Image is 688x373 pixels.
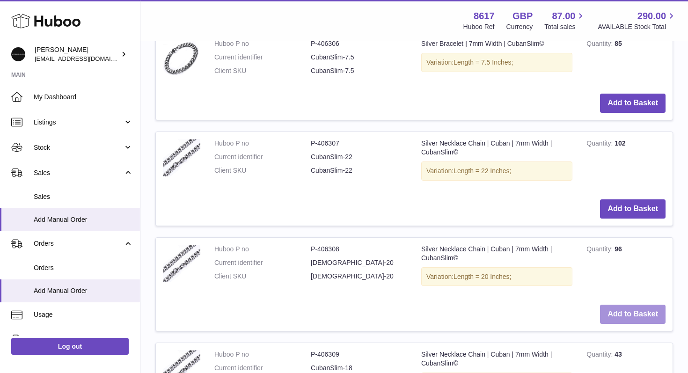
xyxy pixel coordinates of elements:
dd: CubanSlim-22 [311,153,407,161]
span: Orders [34,239,123,248]
div: Variation: [421,267,572,286]
div: Variation: [421,161,572,181]
td: Silver Necklace Chain | Cuban | 7mm Width | CubanSlim© [414,132,579,192]
dd: P-406306 [311,39,407,48]
strong: Quantity [586,40,615,50]
dt: Current identifier [214,258,311,267]
span: Length = 20 Inches; [454,273,511,280]
span: Add Manual Order [34,286,133,295]
div: Variation: [421,53,572,72]
span: Length = 22 Inches; [454,167,511,175]
td: Silver Necklace Chain | Cuban | 7mm Width | CubanSlim© [414,238,579,298]
img: Silver Bracelet | 7mm Width | CubanSlim© [163,39,200,75]
strong: Quantity [586,245,615,255]
dd: P-406307 [311,139,407,148]
dt: Huboo P no [214,245,311,254]
span: Sales [34,192,133,201]
span: Sales [34,168,123,177]
img: Silver Necklace Chain | Cuban | 7mm Width | CubanSlim© [163,139,200,176]
span: Stock [34,143,123,152]
div: Currency [506,22,533,31]
dd: CubanSlim-18 [311,364,407,373]
dd: CubanSlim-22 [311,166,407,175]
span: Orders [34,263,133,272]
dt: Current identifier [214,153,311,161]
dt: Client SKU [214,66,311,75]
span: [EMAIL_ADDRESS][DOMAIN_NAME] [35,55,138,62]
a: Log out [11,338,129,355]
span: 87.00 [552,10,575,22]
a: 87.00 Total sales [544,10,586,31]
dd: P-406308 [311,245,407,254]
button: Add to Basket [600,199,666,219]
dt: Huboo P no [214,39,311,48]
dt: Huboo P no [214,139,311,148]
span: 290.00 [637,10,666,22]
dt: Current identifier [214,364,311,373]
dt: Client SKU [214,166,311,175]
strong: Quantity [586,351,615,360]
button: Add to Basket [600,305,666,324]
span: Add Manual Order [34,215,133,224]
dd: P-406309 [311,350,407,359]
strong: GBP [512,10,533,22]
dd: [DEMOGRAPHIC_DATA]-20 [311,258,407,267]
span: AVAILABLE Stock Total [598,22,677,31]
td: 102 [579,132,673,192]
dt: Current identifier [214,53,311,62]
div: Huboo Ref [463,22,495,31]
td: 85 [579,32,673,87]
img: Silver Necklace Chain | Cuban | 7mm Width | CubanSlim© [163,245,200,282]
button: Add to Basket [600,94,666,113]
strong: Quantity [586,139,615,149]
td: 96 [579,238,673,298]
dd: CubanSlim-7.5 [311,66,407,75]
dt: Client SKU [214,272,311,281]
img: hello@alfredco.com [11,47,25,61]
span: Length = 7.5 Inches; [454,59,513,66]
dt: Huboo P no [214,350,311,359]
div: [PERSON_NAME] [35,45,119,63]
dd: [DEMOGRAPHIC_DATA]-20 [311,272,407,281]
td: Silver Bracelet | 7mm Width | CubanSlim© [414,32,579,87]
span: Total sales [544,22,586,31]
span: Usage [34,310,133,319]
a: 290.00 AVAILABLE Stock Total [598,10,677,31]
dd: CubanSlim-7.5 [311,53,407,62]
span: My Dashboard [34,93,133,102]
strong: 8617 [474,10,495,22]
span: Listings [34,118,123,127]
